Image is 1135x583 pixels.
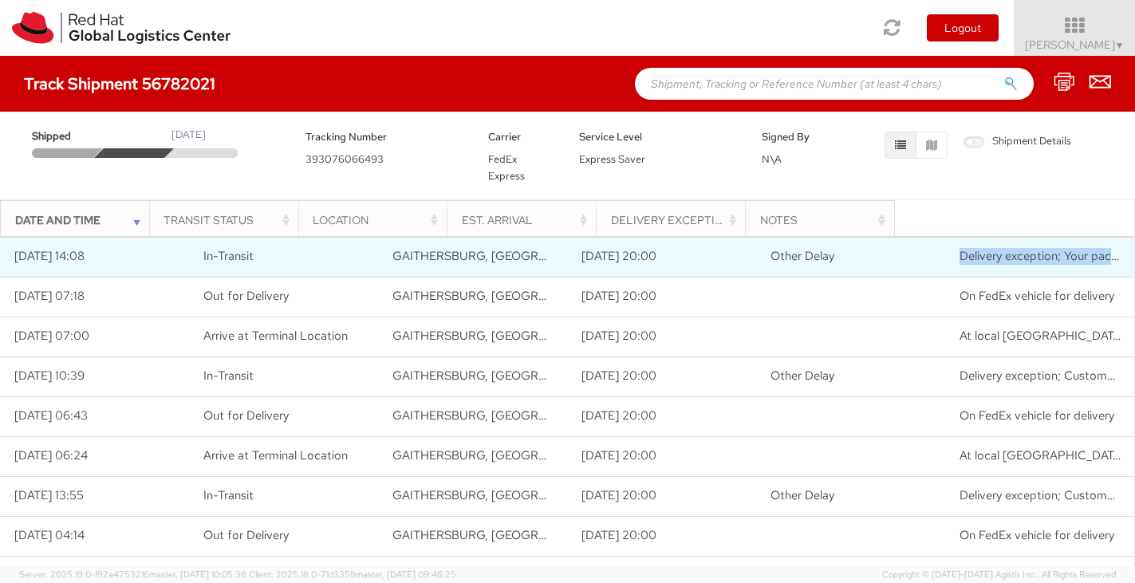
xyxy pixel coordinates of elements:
span: N\A [762,152,782,166]
span: Other Delay [770,248,834,264]
span: GAITHERSBURG, MD, US [392,408,742,423]
td: [DATE] 20:00 [567,237,756,277]
span: GAITHERSBURG, MD, US [392,368,742,384]
div: Location [313,212,442,228]
span: ▼ [1115,39,1125,52]
span: Out for Delivery [203,288,289,304]
td: [DATE] 20:00 [567,317,756,356]
h4: Track Shipment 56782021 [24,75,215,93]
td: [DATE] 20:00 [567,516,756,556]
td: [DATE] 20:00 [567,476,756,516]
span: Out for Delivery [203,527,289,543]
span: 393076066493 [305,152,384,166]
span: master, [DATE] 10:05:38 [149,569,246,580]
img: rh-logistics-00dfa346123c4ec078e1.svg [12,12,231,44]
span: Arrive at Terminal Location [203,328,348,344]
span: In-Transit [203,368,254,384]
td: [DATE] 20:00 [567,396,756,436]
div: Delivery Exception [611,212,740,228]
h5: Tracking Number [305,132,464,143]
span: On FedEx vehicle for delivery [960,408,1114,423]
div: Transit Status [164,212,293,228]
span: Express Saver [579,152,645,166]
span: In-Transit [203,487,254,503]
span: Shipped [32,129,100,144]
span: GAITHERSBURG, MD, US [392,447,742,463]
h5: Service Level [579,132,738,143]
span: Copyright © [DATE]-[DATE] Agistix Inc., All Rights Reserved [882,569,1116,581]
span: master, [DATE] 09:46:25 [356,569,456,580]
span: GAITHERSBURG, MD, US [392,248,742,264]
span: Server: 2025.19.0-192a4753216 [19,569,246,580]
td: [DATE] 20:00 [567,356,756,396]
span: Out for Delivery [203,408,289,423]
span: Shipment Details [964,134,1071,149]
span: Client: 2025.18.0-71d3358 [249,569,456,580]
div: Est. Arrival [462,212,591,228]
div: Notes [760,212,889,228]
button: Logout [927,14,999,41]
label: Shipment Details [964,134,1071,152]
input: Shipment, Tracking or Reference Number (at least 4 chars) [635,68,1034,100]
span: Other Delay [770,368,834,384]
span: GAITHERSBURG, MD, US [392,527,742,543]
span: GAITHERSBURG, MD, US [392,487,742,503]
span: On FedEx vehicle for delivery [960,527,1114,543]
span: In-Transit [203,248,254,264]
span: On FedEx vehicle for delivery [960,288,1114,304]
div: Date and Time [15,212,144,228]
span: Arrive at Terminal Location [203,447,348,463]
span: GAITHERSBURG, MD, US [392,328,742,344]
h5: Carrier [488,132,555,143]
div: [DATE] [171,128,206,143]
span: Other Delay [770,487,834,503]
span: GAITHERSBURG, MD, US [392,288,742,304]
td: [DATE] 20:00 [567,436,756,476]
td: [DATE] 20:00 [567,277,756,317]
h5: Signed By [762,132,829,143]
span: [PERSON_NAME] [1025,37,1125,52]
span: FedEx Express [488,152,525,183]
